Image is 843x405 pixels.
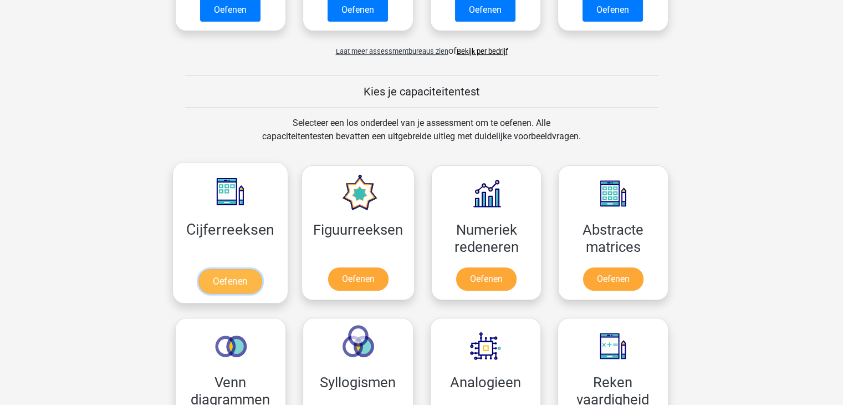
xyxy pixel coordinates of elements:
a: Oefenen [583,267,643,291]
div: of [167,36,677,58]
a: Bekijk per bedrijf [457,47,508,55]
a: Oefenen [198,269,262,293]
div: Selecteer een los onderdeel van je assessment om te oefenen. Alle capaciteitentesten bevatten een... [252,117,591,156]
h5: Kies je capaciteitentest [185,85,658,98]
a: Oefenen [456,267,517,291]
span: Laat meer assessmentbureaus zien [336,47,448,55]
a: Oefenen [328,267,389,291]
